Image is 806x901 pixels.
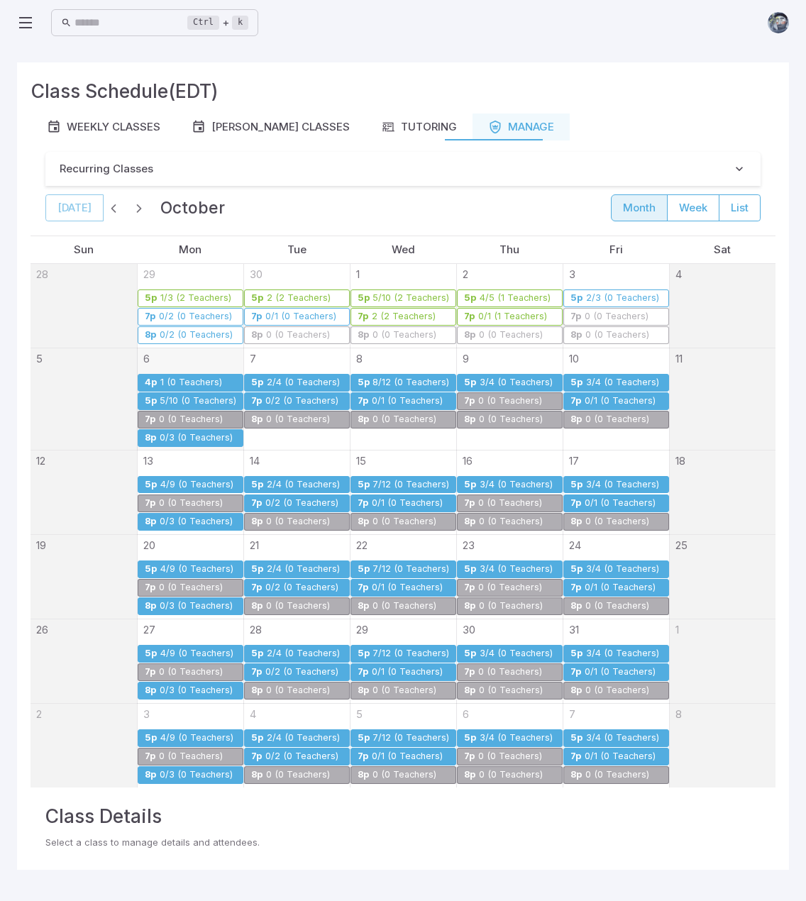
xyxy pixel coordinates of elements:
[31,535,46,553] a: October 19, 2025
[250,770,263,780] div: 8p
[479,480,553,490] div: 3/4 (0 Teachers)
[144,667,156,678] div: 7p
[463,330,476,341] div: 8p
[670,535,688,553] a: October 25, 2025
[159,685,233,696] div: 0/3 (0 Teachers)
[563,704,575,722] a: November 7, 2025
[457,348,469,367] a: October 9, 2025
[357,516,370,527] div: 8p
[456,348,563,450] td: October 9, 2025
[144,293,158,304] div: 5p
[570,601,583,612] div: 8p
[371,667,443,678] div: 0/1 (0 Teachers)
[158,582,223,593] div: 0 (0 Teachers)
[584,582,656,593] div: 0/1 (0 Teachers)
[372,516,437,527] div: 0 (0 Teachers)
[563,703,669,787] td: November 7, 2025
[479,564,553,575] div: 3/4 (0 Teachers)
[68,236,99,263] a: Sunday
[45,802,761,830] h3: Class Details
[243,534,350,619] td: October 21, 2025
[463,480,477,490] div: 5p
[243,348,350,450] td: October 7, 2025
[350,534,456,619] td: October 22, 2025
[158,498,223,509] div: 0 (0 Teachers)
[45,194,104,221] button: [DATE]
[265,498,339,509] div: 0/2 (0 Teachers)
[350,535,368,553] a: October 22, 2025
[456,534,563,619] td: October 23, 2025
[585,648,660,659] div: 3/4 (0 Teachers)
[719,194,761,221] button: list
[244,535,259,553] a: October 21, 2025
[266,733,341,744] div: 2/4 (0 Teachers)
[386,236,421,263] a: Wednesday
[570,498,582,509] div: 7p
[250,498,263,509] div: 7p
[563,450,579,469] a: October 17, 2025
[563,535,581,553] a: October 24, 2025
[570,564,583,575] div: 5p
[282,236,312,263] a: Tuesday
[478,770,543,780] div: 0 (0 Teachers)
[250,377,264,388] div: 5p
[159,396,236,407] div: 5/10 (0 Teachers)
[250,293,264,304] div: 5p
[456,703,563,787] td: November 6, 2025
[479,648,553,659] div: 3/4 (0 Teachers)
[137,534,243,619] td: October 20, 2025
[159,516,233,527] div: 0/3 (0 Teachers)
[243,450,350,534] td: October 14, 2025
[244,450,260,469] a: October 14, 2025
[173,236,207,263] a: Monday
[187,14,248,31] div: +
[144,601,157,612] div: 8p
[372,601,437,612] div: 0 (0 Teachers)
[463,414,476,425] div: 8p
[563,450,669,534] td: October 17, 2025
[667,194,719,221] button: week
[478,330,543,341] div: 0 (0 Teachers)
[250,667,263,678] div: 7p
[357,480,370,490] div: 5p
[584,751,656,762] div: 0/1 (0 Teachers)
[585,414,650,425] div: 0 (0 Teachers)
[31,348,43,367] a: October 5, 2025
[357,311,369,322] div: 7p
[31,264,48,282] a: September 28, 2025
[570,516,583,527] div: 8p
[137,703,243,787] td: November 3, 2025
[372,770,437,780] div: 0 (0 Teachers)
[250,564,264,575] div: 5p
[138,450,153,469] a: October 13, 2025
[463,601,476,612] div: 8p
[584,667,656,678] div: 0/1 (0 Teachers)
[463,564,477,575] div: 5p
[669,450,775,534] td: October 18, 2025
[584,396,656,407] div: 0/1 (0 Teachers)
[60,161,153,177] p: Recurring Classes
[372,377,449,388] div: 8/12 (0 Teachers)
[357,396,369,407] div: 7p
[250,648,264,659] div: 5p
[463,516,476,527] div: 8p
[372,564,449,575] div: 7/12 (0 Teachers)
[357,733,370,744] div: 5p
[243,703,350,787] td: November 4, 2025
[463,648,477,659] div: 5p
[357,414,370,425] div: 8p
[670,264,682,282] a: October 4, 2025
[463,733,477,744] div: 5p
[159,433,233,443] div: 0/3 (0 Teachers)
[479,293,551,304] div: 4/5 (1 Teachers)
[372,330,437,341] div: 0 (0 Teachers)
[563,619,579,638] a: October 31, 2025
[371,498,443,509] div: 0/1 (0 Teachers)
[138,264,155,282] a: September 29, 2025
[137,348,243,450] td: October 6, 2025
[138,704,150,722] a: November 3, 2025
[250,582,263,593] div: 7p
[463,293,477,304] div: 5p
[232,16,248,30] kbd: k
[265,770,331,780] div: 0 (0 Teachers)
